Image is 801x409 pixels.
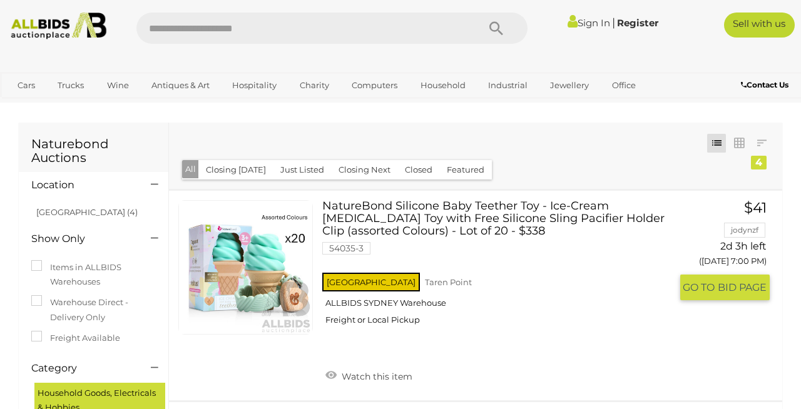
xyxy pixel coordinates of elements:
[322,366,416,385] a: Watch this item
[31,179,132,191] h4: Location
[182,160,199,178] button: All
[9,96,51,116] a: Sports
[49,75,92,96] a: Trucks
[683,281,718,294] span: GO TO
[718,281,767,294] span: BID PAGE
[439,160,492,179] button: Featured
[332,200,671,335] a: NatureBond Silicone Baby Teether Toy - Ice-Cream [MEDICAL_DATA] Toy with Free Silicone Sling Paci...
[224,75,285,96] a: Hospitality
[31,137,156,164] h1: Naturebond Auctions
[751,156,767,169] div: 4
[690,200,770,301] a: $41 jodynzf 2d 3h left ([DATE] 7:00 PM) GO TOBID PAGE
[568,17,610,29] a: Sign In
[99,75,137,96] a: Wine
[9,75,43,96] a: Cars
[339,371,412,382] span: Watch this item
[198,160,273,179] button: Closing [DATE]
[741,78,792,92] a: Contact Us
[58,96,163,116] a: [GEOGRAPHIC_DATA]
[542,75,597,96] a: Jewellery
[612,16,615,29] span: |
[143,75,218,96] a: Antiques & Art
[331,160,398,179] button: Closing Next
[604,75,644,96] a: Office
[480,75,536,96] a: Industrial
[292,75,337,96] a: Charity
[31,295,156,325] label: Warehouse Direct - Delivery Only
[680,275,770,300] button: GO TOBID PAGE
[741,80,788,89] b: Contact Us
[273,160,332,179] button: Just Listed
[36,207,138,217] a: [GEOGRAPHIC_DATA] (4)
[412,75,474,96] a: Household
[31,233,132,245] h4: Show Only
[465,13,528,44] button: Search
[617,17,658,29] a: Register
[744,199,767,216] span: $41
[724,13,795,38] a: Sell with us
[397,160,440,179] button: Closed
[31,331,120,345] label: Freight Available
[31,260,156,290] label: Items in ALLBIDS Warehouses
[344,75,406,96] a: Computers
[31,363,132,374] h4: Category
[6,13,111,39] img: Allbids.com.au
